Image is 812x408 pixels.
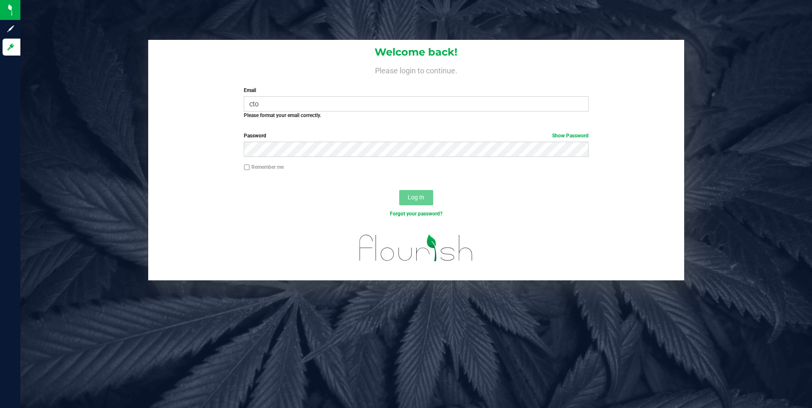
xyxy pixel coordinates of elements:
[244,112,321,118] strong: Please format your email correctly.
[148,47,685,58] h1: Welcome back!
[148,64,685,75] h4: Please login to continue.
[244,87,589,94] label: Email
[244,165,250,170] input: Remember me
[6,43,15,51] inline-svg: Log in
[399,190,433,205] button: Log In
[349,226,483,270] img: flourish_logo.svg
[390,211,443,217] a: Forgot your password?
[6,25,15,33] inline-svg: Sign up
[408,194,424,201] span: Log In
[244,163,284,171] label: Remember me
[244,133,266,139] span: Password
[552,133,589,139] a: Show Password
